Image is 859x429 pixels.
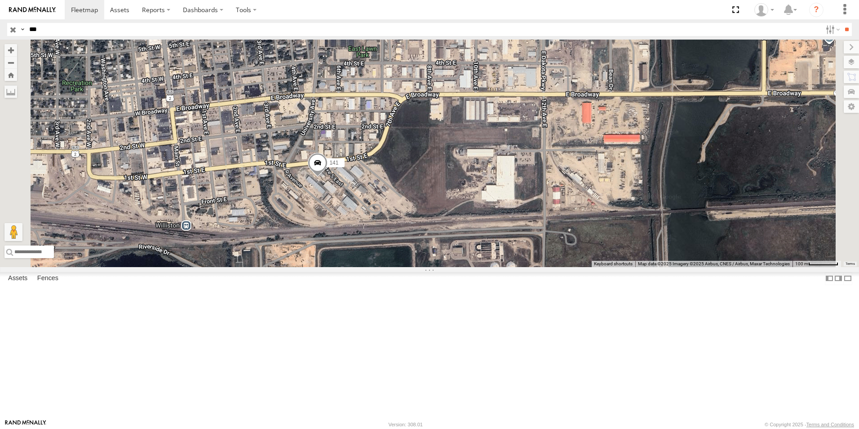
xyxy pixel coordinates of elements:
label: Search Filter Options [822,23,841,36]
button: Map Scale: 100 m per 63 pixels [793,261,841,267]
div: Keith Washburn [751,3,777,17]
button: Zoom out [4,56,17,69]
label: Dock Summary Table to the Right [834,272,843,285]
label: Map Settings [844,100,859,113]
a: Terms and Conditions [806,422,854,427]
label: Measure [4,85,17,98]
label: Hide Summary Table [843,272,852,285]
img: rand-logo.svg [9,7,56,13]
span: 141 [329,160,338,166]
label: Search Query [19,23,26,36]
div: Version: 308.01 [389,422,423,427]
label: Dock Summary Table to the Left [825,272,834,285]
i: ? [809,3,824,17]
button: Keyboard shortcuts [594,261,633,267]
label: Fences [33,272,63,285]
label: Assets [4,272,32,285]
a: Visit our Website [5,420,46,429]
button: Drag Pegman onto the map to open Street View [4,223,22,241]
span: Map data ©2025 Imagery ©2025 Airbus, CNES / Airbus, Maxar Technologies [638,261,790,266]
a: Terms (opens in new tab) [846,262,855,266]
button: Zoom Home [4,69,17,81]
button: Zoom in [4,44,17,56]
div: © Copyright 2025 - [765,422,854,427]
span: 100 m [795,261,808,266]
